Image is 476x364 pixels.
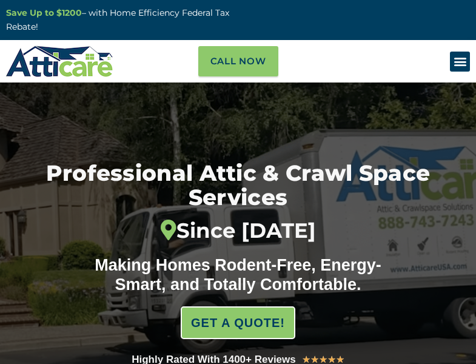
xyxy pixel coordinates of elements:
[450,52,470,72] div: Menu Toggle
[6,7,82,18] a: Save Up to $1200
[191,311,285,335] span: GET A QUOTE!
[9,218,467,243] div: Since [DATE]
[198,46,278,76] a: Call Now
[9,161,467,243] h1: Professional Attic & Crawl Space Services
[70,255,406,295] div: Making Homes Rodent-Free, Energy-Smart, and Totally Comfortable.
[210,52,266,70] span: Call Now
[181,306,295,339] a: GET A QUOTE!
[6,6,232,34] p: – with Home Efficiency Federal Tax Rebate!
